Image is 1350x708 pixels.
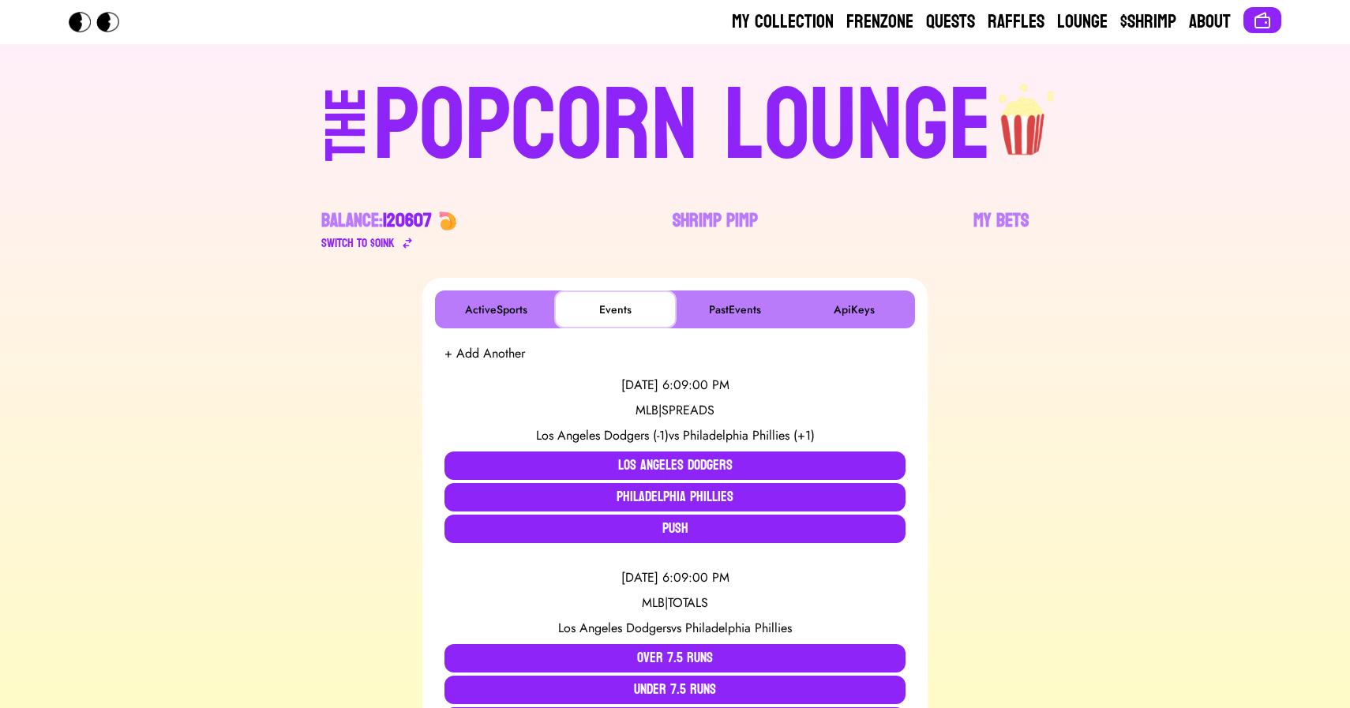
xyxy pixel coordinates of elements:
[536,426,669,444] span: Los Angeles Dodgers (-1)
[558,619,671,637] span: Los Angeles Dodgers
[926,9,975,35] a: Quests
[444,376,906,395] div: [DATE] 6:09:00 PM
[992,69,1056,158] img: popcorn
[683,426,815,444] span: Philadelphia Phillies (+1)
[438,212,457,230] img: 🍤
[1057,9,1108,35] a: Lounge
[444,515,906,543] button: Push
[1189,9,1231,35] a: About
[685,619,792,637] span: Philadelphia Phillies
[69,12,132,32] img: Popcorn
[444,594,906,612] div: MLB | TOTALS
[846,9,913,35] a: Frenzone
[373,76,992,177] div: POPCORN LOUNGE
[383,204,432,238] span: 120607
[318,88,375,193] div: THE
[988,9,1044,35] a: Raffles
[444,619,906,638] div: vs
[444,344,525,363] button: + Add Another
[321,208,432,234] div: Balance:
[1253,11,1272,30] img: Connect wallet
[444,483,906,511] button: Philadelphia Phillies
[438,294,554,325] button: ActiveSports
[557,294,673,325] button: Events
[1120,9,1176,35] a: $Shrimp
[444,451,906,480] button: Los Angeles Dodgers
[973,208,1029,253] a: My Bets
[444,401,906,420] div: MLB | SPREADS
[444,676,906,704] button: Under 7.5 Runs
[796,294,912,325] button: ApiKeys
[189,69,1161,177] a: THEPOPCORN LOUNGEpopcorn
[444,426,906,445] div: vs
[444,568,906,587] div: [DATE] 6:09:00 PM
[673,208,758,253] a: Shrimp Pimp
[677,294,793,325] button: PastEvents
[444,644,906,672] button: Over 7.5 Runs
[321,234,395,253] div: Switch to $ OINK
[732,9,834,35] a: My Collection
